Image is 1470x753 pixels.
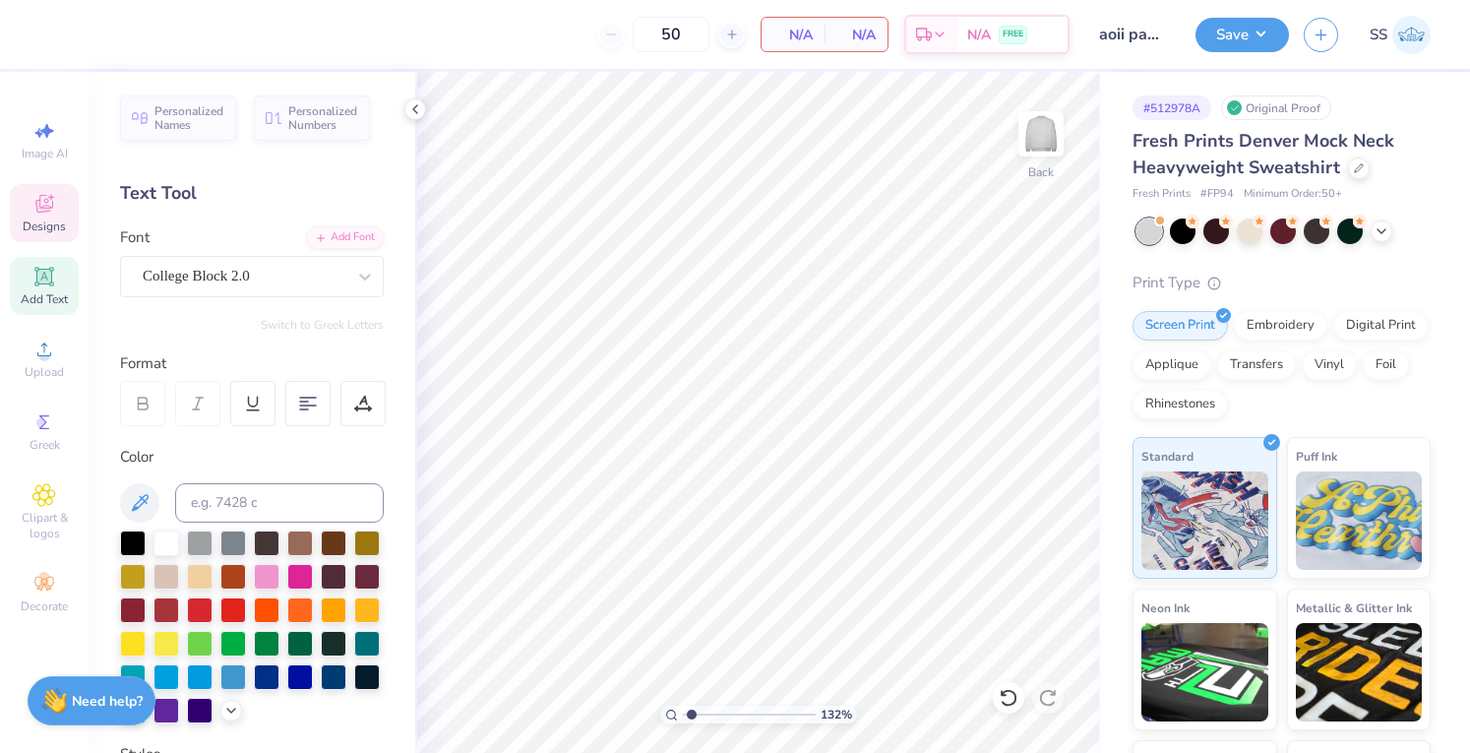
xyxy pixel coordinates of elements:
img: Puff Ink [1296,471,1423,570]
div: Format [120,352,386,375]
img: Siddhant Singh [1392,16,1431,54]
label: Font [120,226,150,249]
span: Personalized Names [154,104,224,132]
span: Puff Ink [1296,446,1337,467]
div: Print Type [1133,272,1431,294]
input: e.g. 7428 c [175,483,384,523]
div: Color [120,446,384,469]
div: Back [1028,163,1054,181]
strong: Need help? [72,692,143,711]
div: Digital Print [1333,311,1429,341]
img: Neon Ink [1141,623,1268,722]
span: Upload [25,364,64,380]
span: Designs [23,219,66,234]
a: SS [1370,16,1431,54]
div: Rhinestones [1133,390,1228,419]
input: Untitled Design [1084,15,1181,54]
span: Fresh Prints Denver Mock Neck Heavyweight Sweatshirt [1133,129,1394,179]
div: Add Font [306,226,384,249]
span: Personalized Numbers [288,104,358,132]
span: Greek [30,437,60,453]
div: Embroidery [1234,311,1327,341]
div: Vinyl [1302,350,1357,380]
input: – – [633,17,709,52]
img: Metallic & Glitter Ink [1296,623,1423,722]
span: Add Text [21,291,68,307]
span: Decorate [21,598,68,614]
span: N/A [836,25,876,45]
div: # 512978A [1133,95,1211,120]
button: Switch to Greek Letters [261,317,384,333]
span: # FP94 [1200,186,1234,203]
span: Neon Ink [1141,597,1190,618]
span: N/A [773,25,813,45]
img: Standard [1141,471,1268,570]
div: Foil [1363,350,1409,380]
span: Minimum Order: 50 + [1244,186,1342,203]
button: Save [1195,18,1289,52]
img: Back [1021,114,1061,154]
div: Transfers [1217,350,1296,380]
span: Fresh Prints [1133,186,1191,203]
span: Standard [1141,446,1194,467]
span: SS [1370,24,1387,46]
span: 132 % [821,706,852,723]
span: Clipart & logos [10,510,79,541]
span: N/A [967,25,991,45]
span: FREE [1003,28,1023,41]
div: Applique [1133,350,1211,380]
div: Original Proof [1221,95,1331,120]
div: Screen Print [1133,311,1228,341]
span: Metallic & Glitter Ink [1296,597,1412,618]
div: Text Tool [120,180,384,207]
span: Image AI [22,146,68,161]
